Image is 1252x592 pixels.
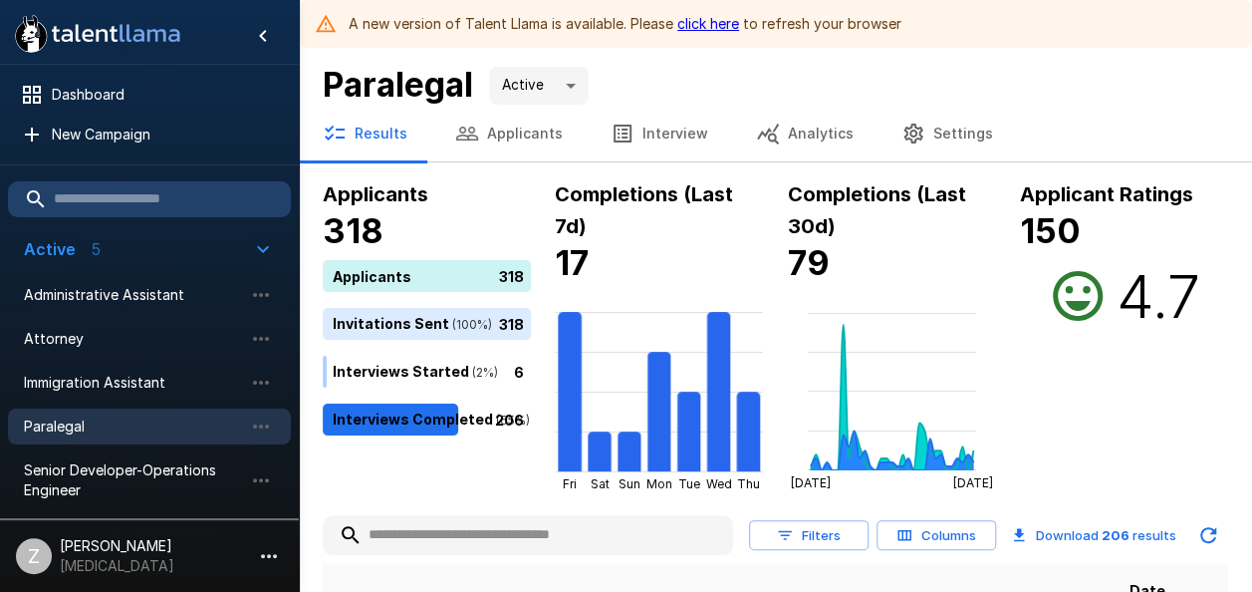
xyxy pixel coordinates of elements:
[1188,515,1228,555] button: Updated Today - 3:14 PM
[499,265,524,286] p: 318
[732,106,877,161] button: Analytics
[677,15,739,32] a: click here
[1020,210,1081,251] b: 150
[646,476,672,491] tspan: Mon
[489,67,589,105] div: Active
[877,106,1017,161] button: Settings
[953,475,993,490] tspan: [DATE]
[563,476,577,491] tspan: Fri
[349,6,901,42] div: A new version of Talent Llama is available. Please to refresh your browser
[323,210,383,251] b: 318
[299,106,431,161] button: Results
[749,520,869,551] button: Filters
[876,520,996,551] button: Columns
[431,106,587,161] button: Applicants
[1020,182,1193,206] b: Applicant Ratings
[1116,260,1199,332] h2: 4.7
[790,475,830,490] tspan: [DATE]
[555,182,733,238] b: Completions (Last 7d)
[323,182,428,206] b: Applicants
[788,182,966,238] b: Completions (Last 30d)
[706,476,732,491] tspan: Wed
[737,476,760,491] tspan: Thu
[678,476,700,491] tspan: Tue
[1102,527,1129,543] b: 206
[788,242,830,283] b: 79
[587,106,732,161] button: Interview
[323,64,473,105] b: Paralegal
[499,313,524,334] p: 318
[591,476,610,491] tspan: Sat
[555,242,589,283] b: 17
[514,361,524,382] p: 6
[495,409,524,430] p: 206
[1004,515,1184,555] button: Download 206 results
[619,476,640,491] tspan: Sun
